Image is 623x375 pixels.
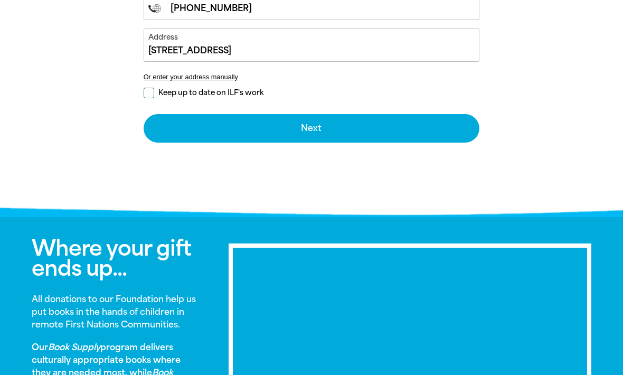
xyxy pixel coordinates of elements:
[48,342,100,352] em: Book Supply
[32,294,196,330] strong: All donations to our Foundation help us put books in the hands of children in remote First Nation...
[144,73,480,81] button: Or enter your address manually
[32,236,191,281] span: Where your gift ends up...
[144,88,154,98] input: Keep up to date on ILF's work
[144,114,480,143] button: Next
[158,88,263,98] span: Keep up to date on ILF's work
